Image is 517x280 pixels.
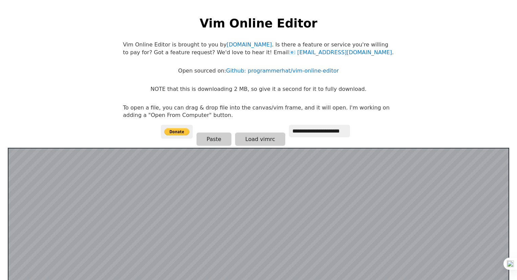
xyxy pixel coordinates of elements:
a: [DOMAIN_NAME] [227,41,272,48]
a: Github: programmerhat/vim-online-editor [226,67,339,74]
h1: Vim Online Editor [200,15,317,32]
p: Open sourced on: [178,67,339,75]
button: Load vimrc [235,133,285,146]
button: Paste [197,133,231,146]
a: [EMAIL_ADDRESS][DOMAIN_NAME] [289,49,392,56]
p: Vim Online Editor is brought to you by . Is there a feature or service you're willing to pay for?... [123,41,394,56]
p: To open a file, you can drag & drop file into the canvas/vim frame, and it will open. I'm working... [123,104,394,119]
p: NOTE that this is downloading 2 MB, so give it a second for it to fully download. [150,85,366,93]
